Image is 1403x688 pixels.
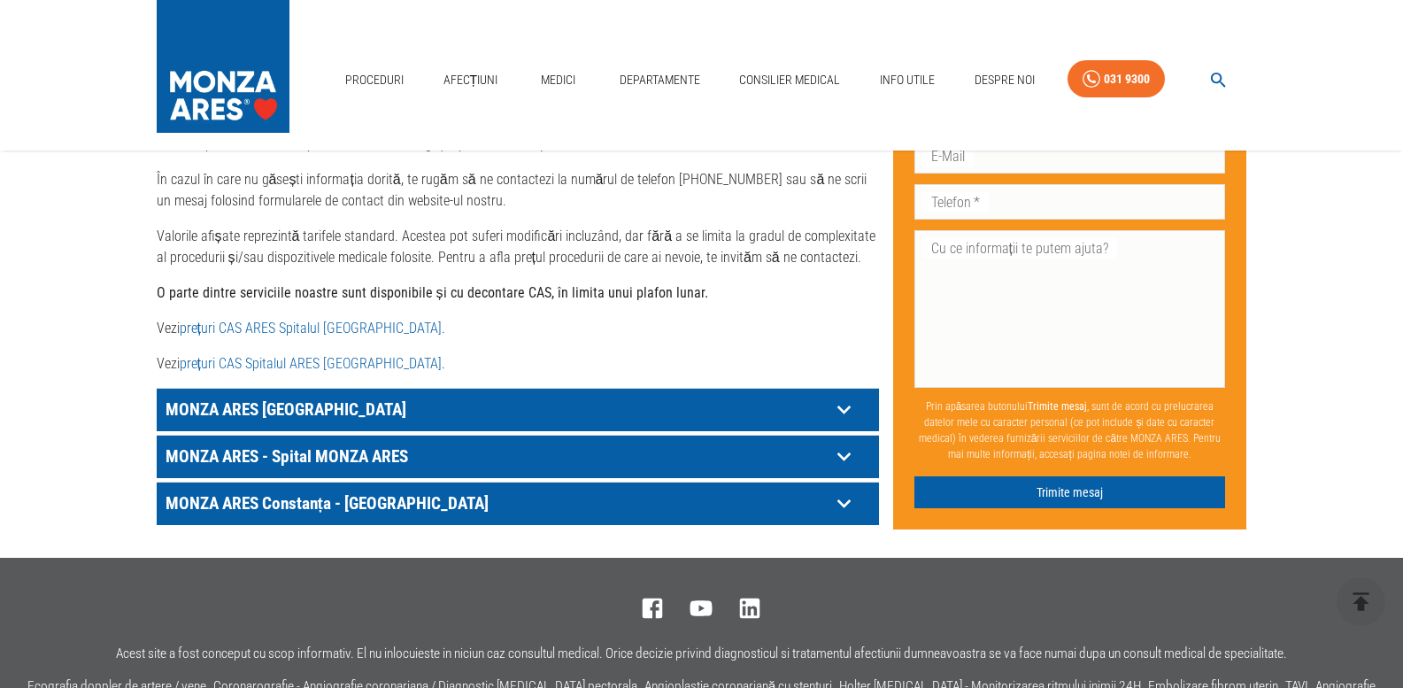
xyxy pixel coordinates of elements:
button: Trimite mesaj [914,475,1226,508]
a: Departamente [613,62,707,98]
p: Vezi . [157,318,879,339]
a: Afecțiuni [436,62,505,98]
p: Acest site a fost conceput cu scop informativ. El nu inlocuieste in niciun caz consultul medical.... [116,646,1287,661]
a: Info Utile [873,62,942,98]
a: Despre Noi [967,62,1042,98]
b: Trimite mesaj [1028,399,1087,412]
p: Valorile afișate reprezintă tarifele standard. Acestea pot suferi modificări incluzând, dar fără ... [157,226,879,268]
a: prețuri CAS ARES Spitalul [GEOGRAPHIC_DATA] [180,320,442,336]
a: Medici [530,62,587,98]
p: Vezi . [157,353,879,375]
a: Consilier Medical [732,62,847,98]
p: MONZA ARES [GEOGRAPHIC_DATA] [161,396,830,423]
button: delete [1337,577,1385,626]
a: Proceduri [338,62,411,98]
div: MONZA ARES Constanța - [GEOGRAPHIC_DATA] [157,483,879,525]
p: MONZA ARES Constanța - [GEOGRAPHIC_DATA] [161,490,830,517]
strong: O parte dintre serviciile noastre sunt disponibile și cu decontare CAS, în limita unui plafon lunar. [157,284,708,301]
div: MONZA ARES [GEOGRAPHIC_DATA] [157,389,879,431]
div: MONZA ARES - Spital MONZA ARES [157,436,879,478]
p: În cazul în care nu găsești informația dorită, te rugăm să ne contactezi la numărul de telefon [P... [157,169,879,212]
div: 031 9300 [1104,68,1150,90]
a: prețuri CAS Spitalul ARES [GEOGRAPHIC_DATA] [180,355,442,372]
p: Prin apăsarea butonului , sunt de acord cu prelucrarea datelor mele cu caracter personal (ce pot ... [914,390,1226,468]
a: 031 9300 [1068,60,1165,98]
p: MONZA ARES - Spital MONZA ARES [161,443,830,470]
